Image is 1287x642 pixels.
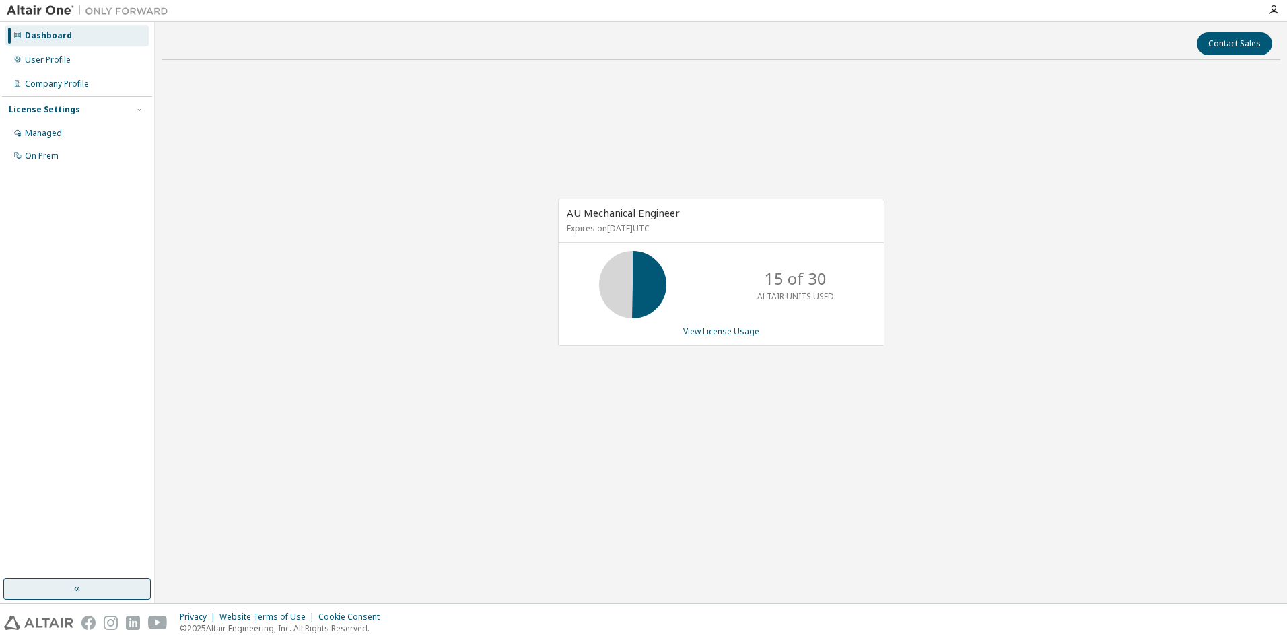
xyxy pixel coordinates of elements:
img: Altair One [7,4,175,17]
img: youtube.svg [148,616,168,630]
div: Website Terms of Use [219,612,318,622]
p: © 2025 Altair Engineering, Inc. All Rights Reserved. [180,622,388,634]
a: View License Usage [683,326,759,337]
span: AU Mechanical Engineer [567,206,680,219]
div: On Prem [25,151,59,162]
div: Dashboard [25,30,72,41]
p: Expires on [DATE] UTC [567,223,872,234]
div: Company Profile [25,79,89,90]
div: User Profile [25,55,71,65]
img: altair_logo.svg [4,616,73,630]
div: Managed [25,128,62,139]
div: Privacy [180,612,219,622]
button: Contact Sales [1197,32,1272,55]
p: 15 of 30 [765,267,827,290]
img: instagram.svg [104,616,118,630]
p: ALTAIR UNITS USED [757,291,834,302]
img: facebook.svg [81,616,96,630]
img: linkedin.svg [126,616,140,630]
div: Cookie Consent [318,612,388,622]
div: License Settings [9,104,80,115]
